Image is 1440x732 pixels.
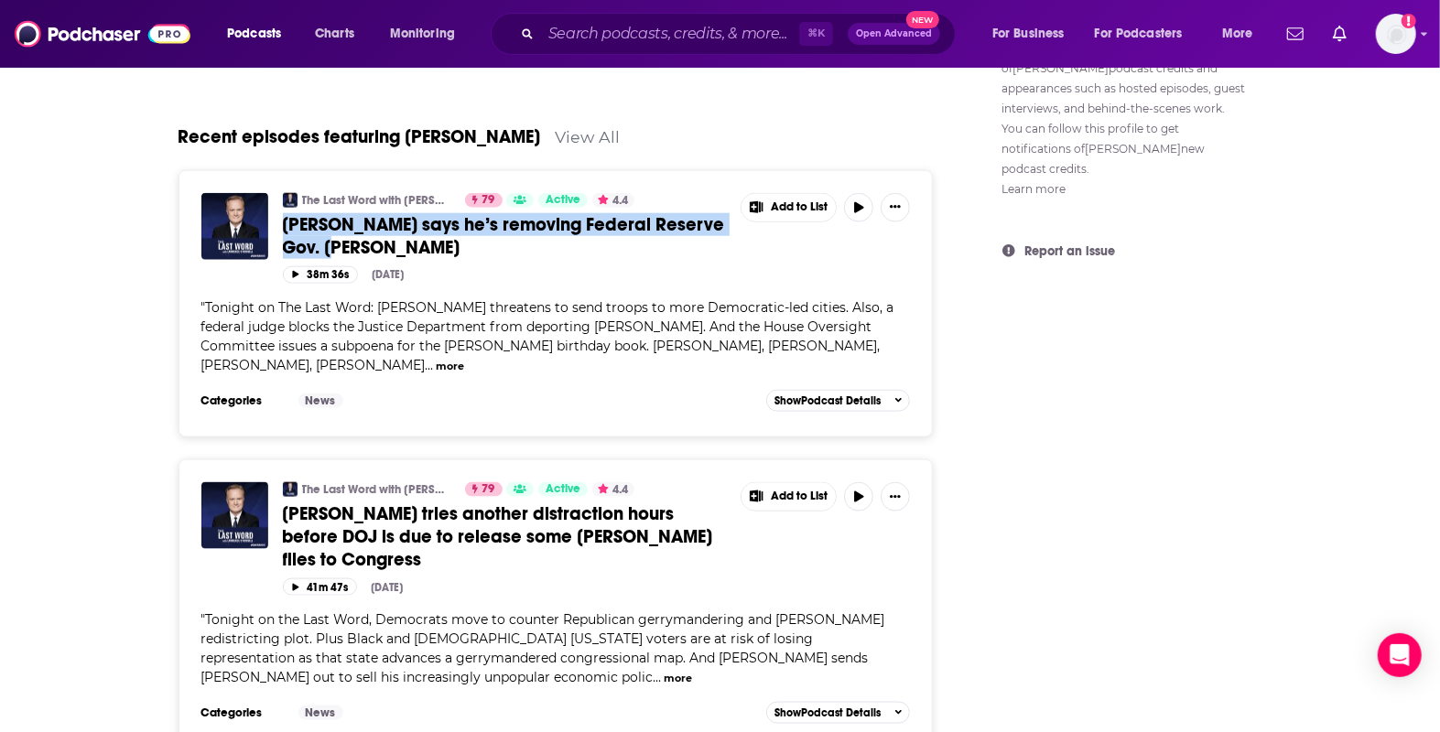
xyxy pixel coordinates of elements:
[201,611,885,685] span: "
[201,299,894,373] span: "
[179,125,541,148] a: Recent episodes featuring [PERSON_NAME]
[1376,14,1416,54] img: User Profile
[15,16,190,51] img: Podchaser - Follow, Share and Rate Podcasts
[881,482,910,511] button: Show More Button
[201,393,284,408] h3: Categories
[546,480,580,499] span: Active
[1083,19,1209,48] button: open menu
[373,268,405,281] div: [DATE]
[298,705,343,720] a: News
[1378,633,1422,677] div: Open Intercom Messenger
[465,193,503,208] a: 79
[283,213,728,259] a: [PERSON_NAME] says he’s removing Federal Reserve Gov. [PERSON_NAME]
[426,357,434,373] span: ...
[372,581,404,594] div: [DATE]
[881,193,910,222] button: Show More Button
[283,482,298,497] img: The Last Word with Lawrence O’Donnell
[201,611,885,685] span: Tonight on the Last Word, Democrats move to counter Republican gerrymandering and [PERSON_NAME] r...
[298,393,343,408] a: News
[546,191,580,210] span: Active
[1376,14,1416,54] button: Show profile menu
[664,671,692,686] button: more
[390,21,455,47] span: Monitoring
[436,359,464,374] button: more
[1002,243,1248,259] button: Report an issue
[742,483,837,511] button: Show More Button
[1002,182,1066,196] a: Show additional information
[1280,18,1311,49] a: Show notifications dropdown
[283,578,357,596] button: 41m 47s
[283,502,728,571] a: [PERSON_NAME] tries another distraction hours before DOJ is due to release some [PERSON_NAME] fil...
[742,194,837,221] button: Show More Button
[771,490,828,503] span: Add to List
[771,200,828,214] span: Add to List
[848,23,940,45] button: Open AdvancedNew
[766,390,911,412] button: ShowPodcast Details
[283,266,358,284] button: 38m 36s
[482,480,495,499] span: 79
[654,669,662,685] span: ...
[283,193,298,208] img: The Last Word with Lawrence O’Donnell
[541,19,799,48] input: Search podcasts, credits, & more...
[508,13,973,55] div: Search podcasts, credits, & more...
[592,482,634,497] button: 4.4
[766,702,911,724] button: ShowPodcast Details
[302,482,453,497] a: The Last Word with [PERSON_NAME]
[227,21,281,47] span: Podcasts
[1095,21,1183,47] span: For Podcasters
[556,127,621,146] a: View All
[1326,18,1354,49] a: Show notifications dropdown
[1002,18,1248,199] p: This is a podcast creator profile for . This page showcases all of [PERSON_NAME] podcast credits ...
[538,482,588,497] a: Active
[592,193,634,208] button: 4.4
[201,482,268,549] img: Trump tries another distraction hours before DOJ is due to release some Epstein files to Congress
[201,299,894,373] span: Tonight on The Last Word: [PERSON_NAME] threatens to send troops to more Democratic-led cities. A...
[214,19,305,48] button: open menu
[315,21,354,47] span: Charts
[302,193,453,208] a: The Last Word with [PERSON_NAME]
[283,213,725,259] span: [PERSON_NAME] says he’s removing Federal Reserve Gov. [PERSON_NAME]
[856,29,932,38] span: Open Advanced
[1376,14,1416,54] span: Logged in as agoldsmithwissman
[980,19,1088,48] button: open menu
[1209,19,1276,48] button: open menu
[482,191,495,210] span: 79
[283,502,713,571] span: [PERSON_NAME] tries another distraction hours before DOJ is due to release some [PERSON_NAME] fil...
[303,19,365,48] a: Charts
[799,22,833,46] span: ⌘ K
[538,193,588,208] a: Active
[906,11,939,28] span: New
[201,705,284,720] h3: Categories
[377,19,479,48] button: open menu
[992,21,1065,47] span: For Business
[1222,21,1253,47] span: More
[1402,14,1416,28] svg: Add a profile image
[201,193,268,260] img: Trump says he’s removing Federal Reserve Gov. Lisa Cook
[465,482,503,497] a: 79
[774,394,881,407] span: Show Podcast Details
[774,706,881,719] span: Show Podcast Details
